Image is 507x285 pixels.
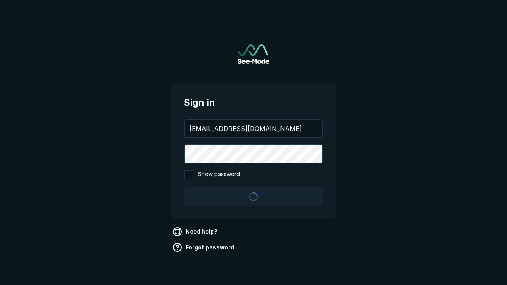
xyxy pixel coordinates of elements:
img: See-Mode Logo [238,44,269,64]
a: Go to sign in [238,44,269,64]
span: Show password [198,170,240,179]
span: Sign in [184,95,323,110]
input: your@email.com [185,120,322,137]
a: Forgot password [171,241,237,254]
a: Need help? [171,225,221,238]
